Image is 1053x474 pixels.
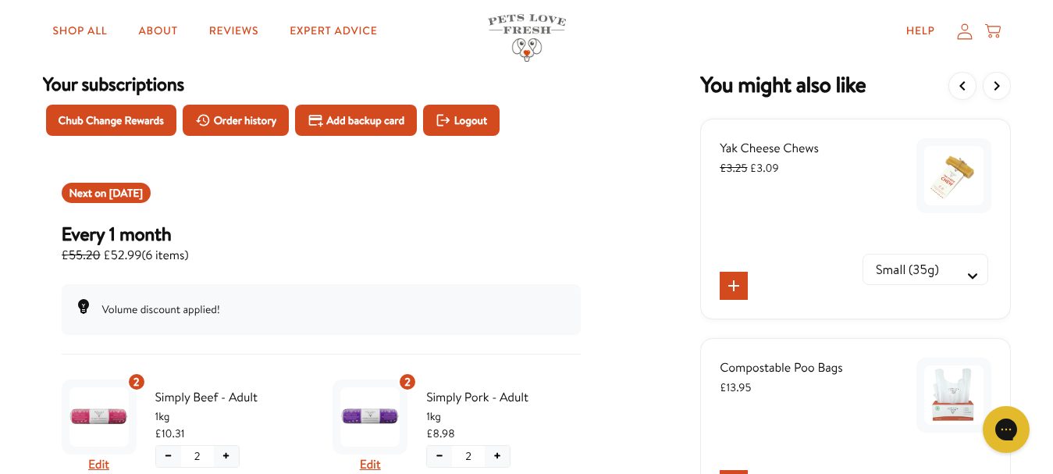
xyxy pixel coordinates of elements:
s: £3.25 [720,160,747,176]
span: Yak Cheese Chews [720,140,819,157]
span: Next on [69,185,143,201]
a: Reviews [197,16,271,47]
button: Chub Change Rewards [46,105,176,136]
img: Simply Pork - Adult [340,387,400,447]
button: Add backup card [295,105,417,136]
button: Increase quantity [485,446,510,467]
button: Increase quantity [214,446,239,467]
s: £55.20 [62,247,101,264]
button: View previous items [948,72,977,100]
span: £13.95 [720,380,751,395]
button: Order history [183,105,290,136]
iframe: Gorgias live chat messenger [975,401,1037,458]
span: 1kg [426,408,581,425]
span: Volume discount applied! [102,301,220,317]
span: Logout [454,112,487,129]
span: Order history [214,112,277,129]
img: Compostable Poo Bags [924,365,984,425]
span: £3.09 [720,160,778,176]
span: 2 [133,373,140,390]
span: Add backup card [326,112,404,129]
button: Decrease quantity [427,446,452,467]
button: View more items [983,72,1011,100]
img: Pets Love Fresh [488,14,566,62]
h3: Your subscriptions [43,72,599,95]
div: 2 units of item: Simply Pork - Adult [398,372,417,391]
span: 2 [404,373,411,390]
span: Compostable Poo Bags [720,359,843,376]
span: Simply Pork - Adult [426,387,581,408]
div: Subscription for 6 items with cost £52.99. Renews Every 1 month [62,222,581,266]
div: 2 units of item: Simply Beef - Adult [127,372,146,391]
span: 1kg [155,408,310,425]
h2: You might also want to add a one time order to your subscription. [700,72,866,100]
a: Shop All [40,16,119,47]
span: £52.99 ( 6 items ) [62,245,189,266]
span: 2 [465,447,471,465]
button: Decrease quantity [156,446,181,467]
div: Shipment 2025-08-09T23:00:00+00:00 [62,183,151,203]
span: 2 [194,447,201,465]
span: Chub Change Rewards [59,112,164,129]
button: Logout [423,105,500,136]
img: Yak Cheese Chews [924,146,984,205]
span: Simply Beef - Adult [155,387,310,408]
a: Help [894,16,948,47]
img: Simply Beef - Adult [69,387,129,447]
a: About [126,16,190,47]
a: Expert Advice [277,16,390,47]
span: £10.31 [155,425,185,442]
span: Aug 10, 2025 (Europe/London) [109,185,143,201]
span: £8.98 [426,425,454,442]
h3: Every 1 month [62,222,189,245]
